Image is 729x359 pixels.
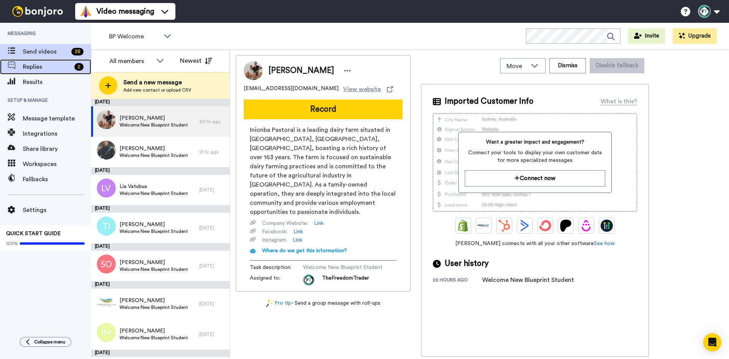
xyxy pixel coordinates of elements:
[199,331,226,337] div: [DATE]
[478,220,490,232] img: Ontraport
[23,175,91,184] span: Fallbacks
[97,110,116,129] img: 7de2d4a7-4595-47f1-8ec8-0af3bc1530b1.jpg
[120,327,188,335] span: [PERSON_NAME]
[601,220,613,232] img: GoHighLevel
[123,78,191,87] span: Send a new message
[433,277,482,285] div: 20 hours ago
[9,6,66,17] img: bj-logo-header-white.svg
[97,293,116,312] img: 8906fbed-a241-4859-8678-2dd8f731b9dd.jpg
[445,258,489,269] span: User history
[250,274,303,286] span: Assigned to:
[343,85,381,94] span: View website
[199,263,226,269] div: [DATE]
[91,167,230,175] div: [DATE]
[120,221,188,228] span: [PERSON_NAME]
[23,129,91,138] span: Integrations
[457,220,469,232] img: Shopify
[343,85,393,94] a: View website
[199,187,226,193] div: [DATE]
[519,220,531,232] img: ActiveCampaign
[262,236,287,244] span: Instagram :
[6,240,18,247] span: 100%
[97,141,116,160] img: 3685c04e-572f-4167-9fcc-f91bbdc86830.jpg
[120,266,188,272] span: Welcome New Blueprint Student
[91,205,230,213] div: [DATE]
[314,220,323,227] a: Link
[244,100,402,119] button: Record
[199,301,226,307] div: [DATE]
[250,125,396,217] span: Inionba Pastoral is a leading dairy farm situated in [GEOGRAPHIC_DATA], [GEOGRAPHIC_DATA], [GEOGR...
[120,304,188,310] span: Welcome New Blueprint Student
[433,240,637,247] span: [PERSON_NAME] connects with all your other software
[120,228,188,234] span: Welcome New Blueprint Student
[23,62,71,71] span: Replies
[549,58,586,73] button: Dismiss
[250,264,303,271] span: Task description :
[303,274,314,286] img: aa511383-47eb-4547-b70f-51257f42bea2-1630295480.jpg
[262,228,287,236] span: Facebook :
[266,299,273,307] img: magic-wand.svg
[465,170,605,187] button: Connect now
[34,339,65,345] span: Collapse menu
[97,217,116,236] img: ti.png
[465,149,605,164] span: Connect your tools to display your own customer data for more specialized messages
[628,28,665,44] button: Invite
[23,77,91,87] span: Results
[97,323,116,342] img: im.png
[123,87,191,93] span: Add new contact or upload CSV
[120,183,188,190] span: Lia Vatubua
[91,243,230,251] div: [DATE]
[303,264,382,271] span: Welcome New Blueprint Student
[244,61,263,80] img: Image of Victoria Mulcahy
[120,152,188,158] span: Welcome New Blueprint Student
[96,6,154,17] span: Video messaging
[120,259,188,266] span: [PERSON_NAME]
[199,149,226,155] div: 21 hr. ago
[6,231,61,236] span: QUICK START GUIDE
[507,62,527,71] span: Move
[120,114,188,122] span: [PERSON_NAME]
[23,114,91,123] span: Message template
[236,299,410,307] div: - Send a group message with roll-ups
[71,48,84,55] div: 38
[601,97,637,106] div: What is this?
[199,119,226,125] div: 20 hr. ago
[109,57,153,66] div: All members
[244,85,339,94] span: [EMAIL_ADDRESS][DOMAIN_NAME]
[590,58,644,73] button: Disable fallback
[23,144,91,153] span: Share library
[91,350,230,357] div: [DATE]
[80,5,92,17] img: vm-color.svg
[199,225,226,231] div: [DATE]
[560,220,572,232] img: Patreon
[97,179,116,198] img: lv.png
[23,206,91,215] span: Settings
[482,275,574,285] div: Welcome New Blueprint Student
[97,255,116,274] img: so.png
[120,145,188,152] span: [PERSON_NAME]
[268,65,334,76] span: [PERSON_NAME]
[120,335,188,341] span: Welcome New Blueprint Student
[322,274,369,286] span: TheFreedomTrader
[703,333,721,351] div: Open Intercom Messenger
[120,190,188,196] span: Welcome New Blueprint Student
[109,32,160,41] span: BP Welcome
[293,236,302,244] a: Link
[594,241,615,246] a: See how
[262,248,347,253] span: Where do we get this information?
[91,99,230,106] div: [DATE]
[23,47,68,56] span: Send videos
[580,220,592,232] img: Drip
[74,63,84,71] div: 2
[266,299,291,307] a: Pro tip
[120,122,188,128] span: Welcome New Blueprint Student
[20,337,71,347] button: Collapse menu
[498,220,510,232] img: Hubspot
[445,96,533,107] span: Imported Customer Info
[91,281,230,289] div: [DATE]
[120,297,188,304] span: [PERSON_NAME]
[293,228,303,236] a: Link
[174,53,218,68] button: Newest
